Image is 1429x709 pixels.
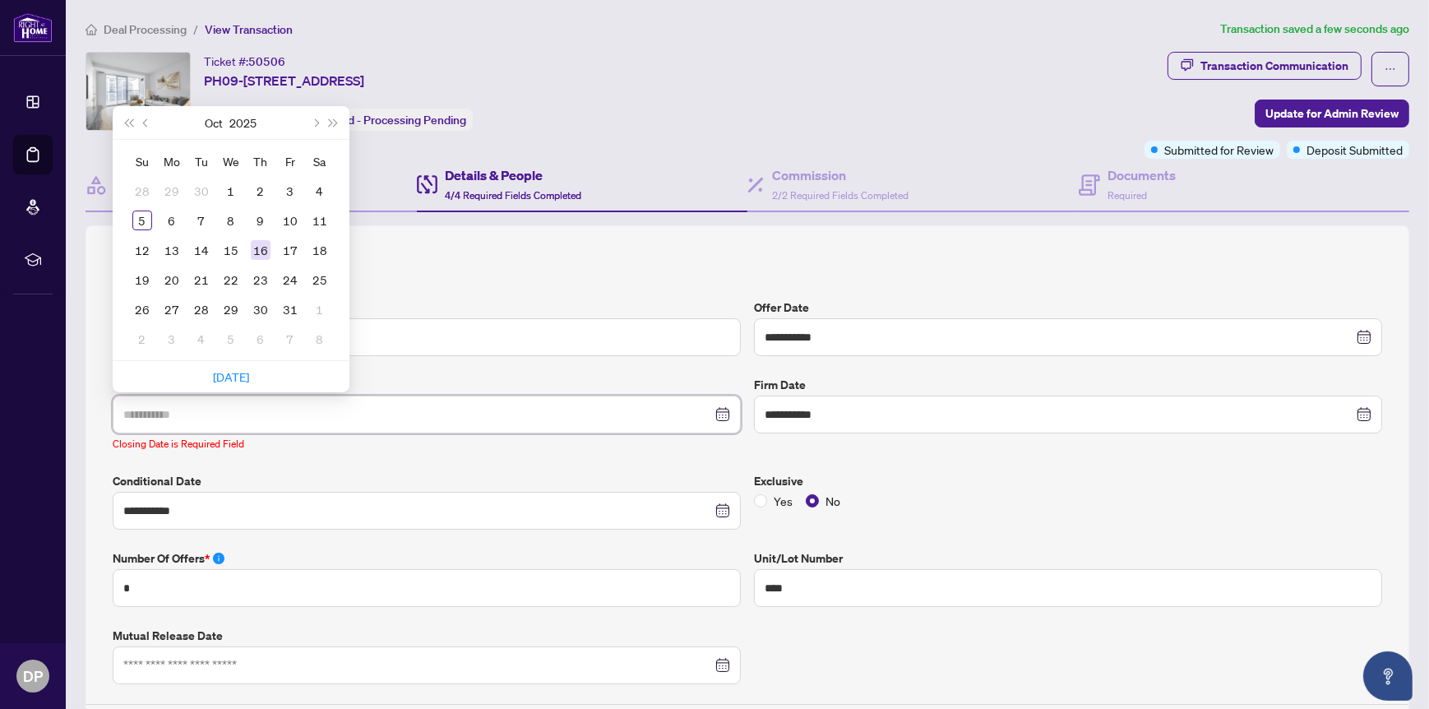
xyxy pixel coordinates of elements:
[251,240,271,260] div: 16
[305,294,335,324] td: 2025-11-01
[251,299,271,319] div: 30
[280,211,300,230] div: 10
[1168,52,1362,80] button: Transaction Communication
[754,299,1382,317] label: Offer Date
[251,329,271,349] div: 6
[213,553,224,564] span: info-circle
[132,181,152,201] div: 28
[162,329,182,349] div: 3
[246,176,275,206] td: 2025-10-02
[204,71,364,90] span: PH09-[STREET_ADDRESS]
[216,294,246,324] td: 2025-10-29
[192,329,211,349] div: 4
[127,176,157,206] td: 2025-09-28
[1265,100,1399,127] span: Update for Admin Review
[772,189,909,202] span: 2/2 Required Fields Completed
[127,235,157,265] td: 2025-10-12
[310,240,330,260] div: 18
[86,24,97,35] span: home
[113,438,244,450] span: Closing Date is Required Field
[132,329,152,349] div: 2
[1108,165,1177,185] h4: Documents
[275,176,305,206] td: 2025-10-03
[216,265,246,294] td: 2025-10-22
[132,270,152,290] div: 19
[754,472,1382,490] label: Exclusive
[157,176,187,206] td: 2025-09-29
[132,211,152,230] div: 5
[275,294,305,324] td: 2025-10-31
[251,181,271,201] div: 2
[772,165,909,185] h4: Commission
[216,235,246,265] td: 2025-10-15
[305,146,335,176] th: Sa
[192,211,211,230] div: 7
[280,181,300,201] div: 3
[221,329,241,349] div: 5
[113,472,741,490] label: Conditional Date
[246,294,275,324] td: 2025-10-30
[205,22,293,37] span: View Transaction
[306,106,324,139] button: Next month (PageDown)
[216,324,246,354] td: 2025-11-05
[1363,651,1413,701] button: Open asap
[1164,141,1274,159] span: Submitted for Review
[162,270,182,290] div: 20
[310,299,330,319] div: 1
[193,20,198,39] li: /
[127,324,157,354] td: 2025-11-02
[251,270,271,290] div: 23
[132,240,152,260] div: 12
[187,294,216,324] td: 2025-10-28
[221,181,241,201] div: 1
[275,235,305,265] td: 2025-10-17
[157,146,187,176] th: Mo
[216,176,246,206] td: 2025-10-01
[280,299,300,319] div: 31
[127,294,157,324] td: 2025-10-26
[187,176,216,206] td: 2025-09-30
[127,265,157,294] td: 2025-10-19
[251,211,271,230] div: 9
[275,206,305,235] td: 2025-10-10
[221,240,241,260] div: 15
[446,165,582,185] h4: Details & People
[754,549,1382,568] label: Unit/Lot Number
[137,106,155,139] button: Previous month (PageUp)
[1108,189,1148,202] span: Required
[221,299,241,319] div: 29
[157,265,187,294] td: 2025-10-20
[305,235,335,265] td: 2025-10-18
[113,549,741,568] label: Number of offers
[305,324,335,354] td: 2025-11-08
[246,146,275,176] th: Th
[23,665,43,688] span: DP
[310,211,330,230] div: 11
[305,265,335,294] td: 2025-10-25
[1306,141,1403,159] span: Deposit Submitted
[192,299,211,319] div: 28
[310,270,330,290] div: 25
[86,53,190,130] img: IMG-C12358664_1.jpg
[221,211,241,230] div: 8
[187,235,216,265] td: 2025-10-14
[113,253,1382,279] h2: Trade Details
[157,206,187,235] td: 2025-10-06
[230,106,257,139] button: Choose a year
[157,294,187,324] td: 2025-10-27
[187,324,216,354] td: 2025-11-04
[305,206,335,235] td: 2025-10-11
[310,329,330,349] div: 8
[248,113,466,127] span: Information Updated - Processing Pending
[162,181,182,201] div: 29
[819,492,847,510] span: No
[204,52,285,71] div: Ticket #:
[1220,20,1409,39] article: Transaction saved a few seconds ago
[310,181,330,201] div: 4
[127,206,157,235] td: 2025-10-05
[206,106,224,139] button: Choose a month
[275,265,305,294] td: 2025-10-24
[246,235,275,265] td: 2025-10-16
[162,211,182,230] div: 6
[162,299,182,319] div: 27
